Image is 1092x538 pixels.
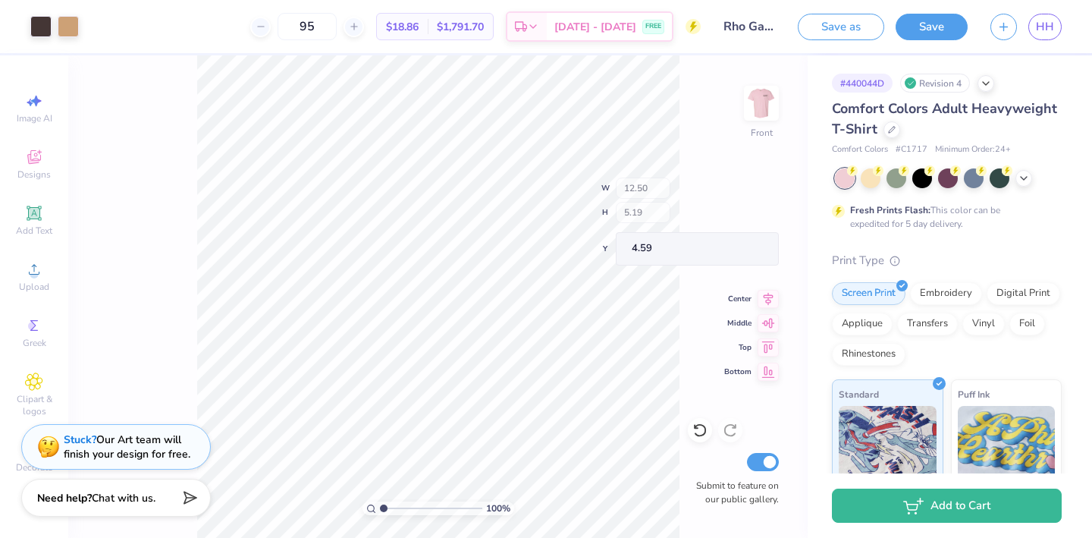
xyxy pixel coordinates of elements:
[839,406,937,482] img: Standard
[958,406,1056,482] img: Puff Ink
[1028,14,1062,40] a: HH
[64,433,190,461] div: Our Art team will finish your design for free.
[554,19,636,35] span: [DATE] - [DATE]
[962,313,1005,335] div: Vinyl
[278,13,337,40] input: – –
[8,393,61,417] span: Clipart & logos
[1036,18,1054,36] span: HH
[798,14,884,40] button: Save as
[1009,313,1045,335] div: Foil
[37,491,92,505] strong: Need help?
[19,281,49,293] span: Upload
[850,204,930,216] strong: Fresh Prints Flash:
[17,168,51,181] span: Designs
[16,461,52,474] span: Decorate
[746,88,777,118] img: Front
[724,318,752,329] span: Middle
[935,143,1011,156] span: Minimum Order: 24 +
[437,19,484,35] span: $1,791.70
[17,112,52,124] span: Image AI
[832,143,888,156] span: Comfort Colors
[832,282,905,305] div: Screen Print
[832,252,1062,269] div: Print Type
[724,342,752,353] span: Top
[16,225,52,237] span: Add Text
[724,367,752,377] span: Bottom
[92,491,155,505] span: Chat with us.
[896,14,968,40] button: Save
[896,143,927,156] span: # C1717
[897,313,958,335] div: Transfers
[832,343,905,366] div: Rhinestones
[486,502,510,515] span: 100 %
[987,282,1060,305] div: Digital Print
[832,489,1062,523] button: Add to Cart
[23,337,46,349] span: Greek
[850,203,1037,231] div: This color can be expedited for 5 day delivery.
[751,126,773,140] div: Front
[910,282,982,305] div: Embroidery
[839,386,879,402] span: Standard
[958,386,990,402] span: Puff Ink
[386,19,419,35] span: $18.86
[64,433,96,447] strong: Stuck?
[688,479,779,506] label: Submit to feature on our public gallery.
[832,313,893,335] div: Applique
[712,11,786,42] input: Untitled Design
[832,99,1057,138] span: Comfort Colors Adult Heavyweight T-Shirt
[724,294,752,304] span: Center
[645,21,661,32] span: FREE
[832,74,893,93] div: # 440044D
[900,74,970,93] div: Revision 4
